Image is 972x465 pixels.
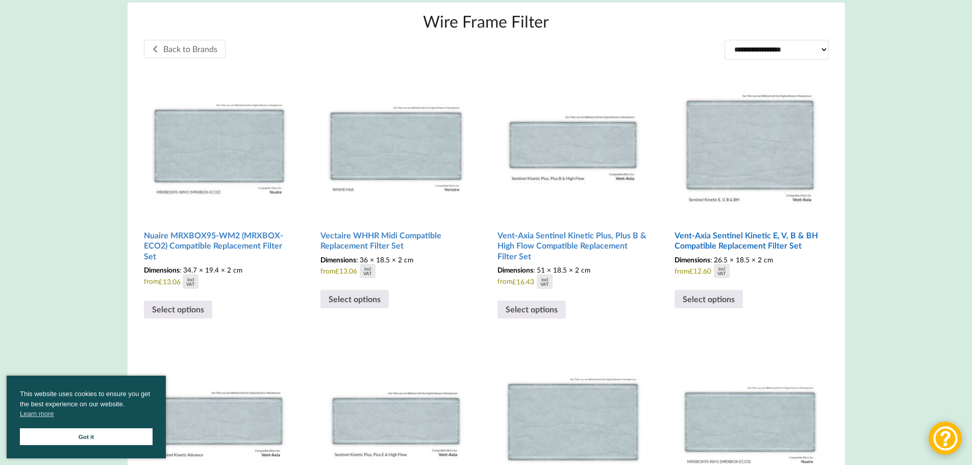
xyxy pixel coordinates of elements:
span: Dimensions [675,255,710,264]
h1: Wire Frame Filter [144,11,829,32]
span: from [320,255,471,278]
span: : 36 × 18.5 × 2 cm [320,255,413,264]
div: incl [364,266,371,271]
a: Vent-Axia Sentinel Kinetic Plus, Plus B & High Flow Compatible Replacement Filter Set Dimensions:... [497,67,649,289]
span: Dimensions [144,265,180,274]
span: £ [512,278,516,286]
div: VAT [363,271,371,276]
span: : 51 × 18.5 × 2 cm [497,265,590,274]
div: 12.60 [689,264,729,278]
a: Back to Brands [144,40,226,58]
div: VAT [717,271,726,276]
div: VAT [186,282,194,286]
h2: Nuaire MRXBOX95-WM2 (MRXBOX-ECO2) Compatible Replacement Filter Set [144,226,295,266]
span: from [497,265,649,288]
a: Select options for “Vent-Axia Sentinel Kinetic E, V, B & BH Compatible Replacement Filter Set” [675,290,743,308]
div: incl [541,277,548,282]
span: : 26.5 × 18.5 × 2 cm [675,255,773,264]
div: incl [187,277,194,282]
a: Vent-Axia Sentinel Kinetic E, V, B & BH Compatible Replacement Filter Set Dimensions: 26.5 × 18.5... [675,67,826,279]
div: VAT [540,282,549,286]
a: Select options for “Nuaire MRXBOX95-WM2 (MRXBOX-ECO2) Compatible Replacement Filter Set” [144,301,212,319]
span: This website uses cookies to ensure you get the best experience on our website. [20,389,153,422]
span: from [144,265,295,288]
a: Vectaire WHHR Midi Compatible Replacement Filter Set Dimensions: 36 × 18.5 × 2 cmfrom£13.06inclVAT [320,67,471,279]
div: cookieconsent [7,376,166,458]
div: 16.43 [512,274,552,288]
span: from [675,255,826,278]
img: Vent-Axia Sentinel Kinetic Plus, Plus B & High Flow Compatible MVHR Filter Replacement Set from M... [497,67,649,218]
select: Shop order [725,40,829,59]
div: 13.06 [335,264,375,278]
a: Select options for “Vectaire WHHR Midi Compatible Replacement Filter Set” [320,290,389,308]
span: £ [689,267,693,275]
span: : 34.7 × 19.4 × 2 cm [144,265,242,274]
img: Nuaire MRXBOX95-WM2 Compatible MVHR Filter Replacement Set from MVHR.shop [144,67,295,218]
span: Dimensions [497,265,533,274]
a: Nuaire MRXBOX95-WM2 (MRXBOX-ECO2) Compatible Replacement Filter Set Dimensions: 34.7 × 19.4 × 2 c... [144,67,295,289]
span: £ [335,267,339,275]
h2: Vectaire WHHR Midi Compatible Replacement Filter Set [320,226,471,255]
img: Vent-Axia Sentinel Kinetic E, V, B & BH Compatible MVHR Filter Replacement Set from MVHR.shop [675,67,826,218]
div: 13.06 [159,274,198,288]
span: Dimensions [320,255,356,264]
a: Select options for “Vent-Axia Sentinel Kinetic Plus, Plus B & High Flow Compatible Replacement Fi... [497,301,566,319]
span: £ [159,278,163,286]
img: Vectaire WHHR Midi Compatible MVHR Filter Replacement Set from MVHR.shop [320,67,471,218]
h2: Vent-Axia Sentinel Kinetic Plus, Plus B & High Flow Compatible Replacement Filter Set [497,226,649,266]
a: cookies - Learn more [20,409,54,419]
h2: Vent-Axia Sentinel Kinetic E, V, B & BH Compatible Replacement Filter Set [675,226,826,255]
a: Got it cookie [20,428,153,445]
div: incl [718,266,725,271]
